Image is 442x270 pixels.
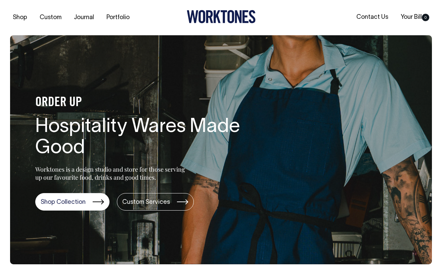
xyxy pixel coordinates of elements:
p: Worktones is a design studio and store for those serving up our favourite food, drinks and good t... [35,165,188,181]
a: Shop [10,12,30,23]
a: Custom Services [117,193,194,211]
a: Custom [37,12,64,23]
h4: ORDER UP [35,96,250,110]
a: Contact Us [354,12,391,23]
a: Shop Collection [35,193,109,211]
a: Your Bill0 [398,12,432,23]
a: Journal [71,12,97,23]
a: Portfolio [104,12,132,23]
h1: Hospitality Wares Made Good [35,117,250,160]
span: 0 [422,14,429,21]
